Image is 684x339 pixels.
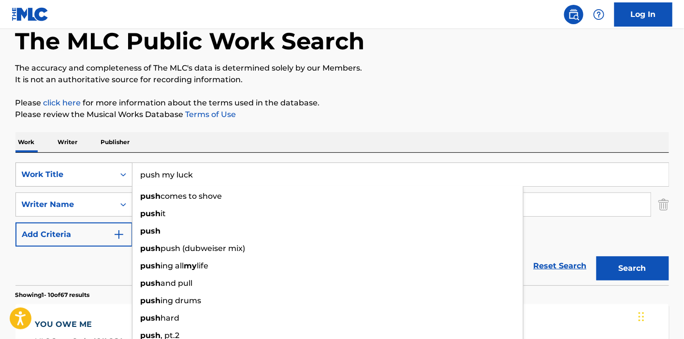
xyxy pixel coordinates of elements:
span: comes to shove [161,192,222,201]
span: life [197,261,209,270]
iframe: Chat Widget [636,293,684,339]
div: Work Title [22,169,109,180]
strong: push [141,244,161,253]
span: hard [161,313,180,323]
p: Writer [55,132,81,152]
a: Public Search [564,5,583,24]
strong: push [141,296,161,305]
a: Log In [614,2,672,27]
span: push (dubweiser mix) [161,244,246,253]
div: Writer Name [22,199,109,210]
a: click here [44,98,81,107]
h1: The MLC Public Work Search [15,27,365,56]
p: It is not an authoritative source for recording information. [15,74,669,86]
p: Showing 1 - 10 of 67 results [15,291,90,299]
strong: push [141,226,161,236]
a: Reset Search [529,255,592,277]
span: and pull [161,279,193,288]
p: The accuracy and completeness of The MLC's data is determined solely by our Members. [15,62,669,74]
strong: push [141,313,161,323]
span: ing drums [161,296,202,305]
span: ing all [161,261,184,270]
button: Search [597,256,669,280]
strong: my [184,261,197,270]
img: MLC Logo [12,7,49,21]
div: Help [589,5,609,24]
strong: push [141,192,161,201]
img: help [593,9,605,20]
strong: push [141,261,161,270]
p: Publisher [98,132,133,152]
strong: push [141,279,161,288]
img: search [568,9,580,20]
img: 9d2ae6d4665cec9f34b9.svg [113,229,125,240]
a: Terms of Use [184,110,236,119]
strong: push [141,209,161,218]
span: it [161,209,166,218]
button: Add Criteria [15,222,132,247]
div: Drag [639,302,644,331]
p: Please for more information about the terms used in the database. [15,97,669,109]
p: Please review the Musical Works Database [15,109,669,120]
form: Search Form [15,162,669,285]
div: YOU OWE ME [35,319,123,330]
p: Work [15,132,38,152]
img: Delete Criterion [658,192,669,217]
